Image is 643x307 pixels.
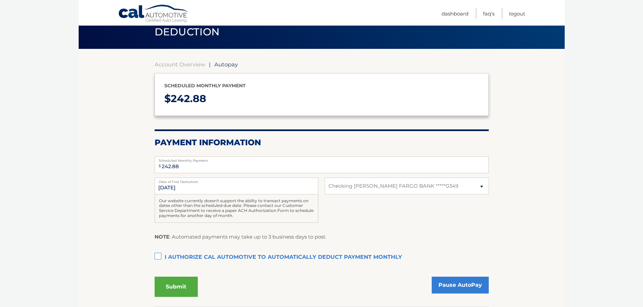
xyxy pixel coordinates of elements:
span: 242.88 [171,92,206,105]
label: Scheduled Monthly Payment [155,156,489,162]
a: Cal Automotive [118,4,189,24]
strong: NOTE [155,234,169,240]
p: Scheduled monthly payment [164,82,479,90]
a: Logout [509,8,525,19]
span: $ [157,158,163,174]
label: I authorize cal automotive to automatically deduct payment monthly [155,251,489,264]
span: Autopay [214,61,238,68]
span: | [209,61,211,68]
input: Payment Date [155,178,318,194]
p: $ [164,90,479,108]
a: Pause AutoPay [432,277,489,294]
label: Date of First Deduction [155,178,318,183]
span: Enroll in automatic recurring monthly payment deduction [155,16,457,38]
input: Payment Amount [155,156,489,173]
div: Our website currently doesn't support the ability to transact payments on dates other than the sc... [155,194,318,223]
a: Dashboard [441,8,468,19]
p: : Automated payments may take up to 3 business days to post. [155,233,326,241]
button: Submit [155,277,198,297]
a: Account Overview [155,61,205,68]
a: FAQ's [483,8,494,19]
h2: Payment Information [155,137,489,148]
